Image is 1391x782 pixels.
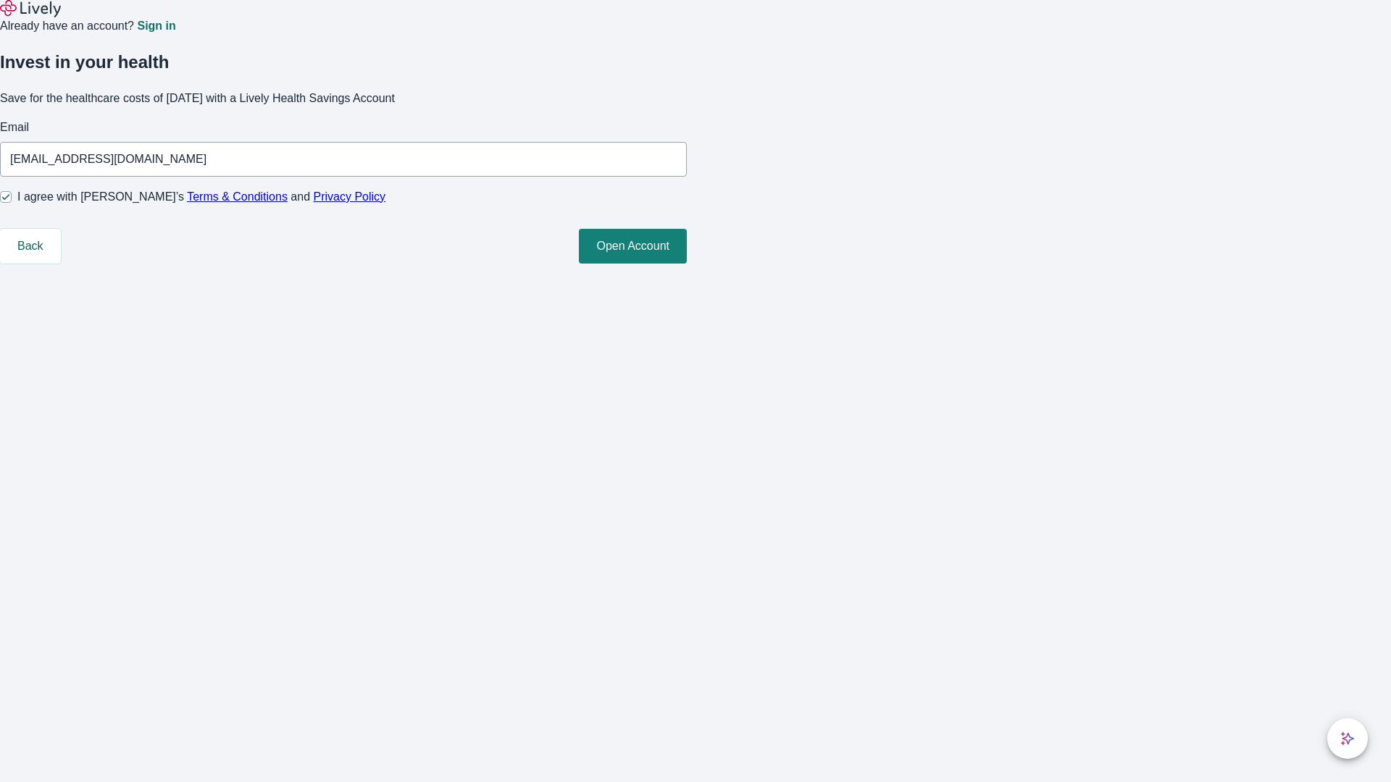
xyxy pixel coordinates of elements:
a: Privacy Policy [314,190,386,203]
button: Open Account [579,229,687,264]
svg: Lively AI Assistant [1340,731,1355,746]
button: chat [1327,718,1368,759]
a: Sign in [137,20,175,32]
span: I agree with [PERSON_NAME]’s and [17,188,385,206]
a: Terms & Conditions [187,190,288,203]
